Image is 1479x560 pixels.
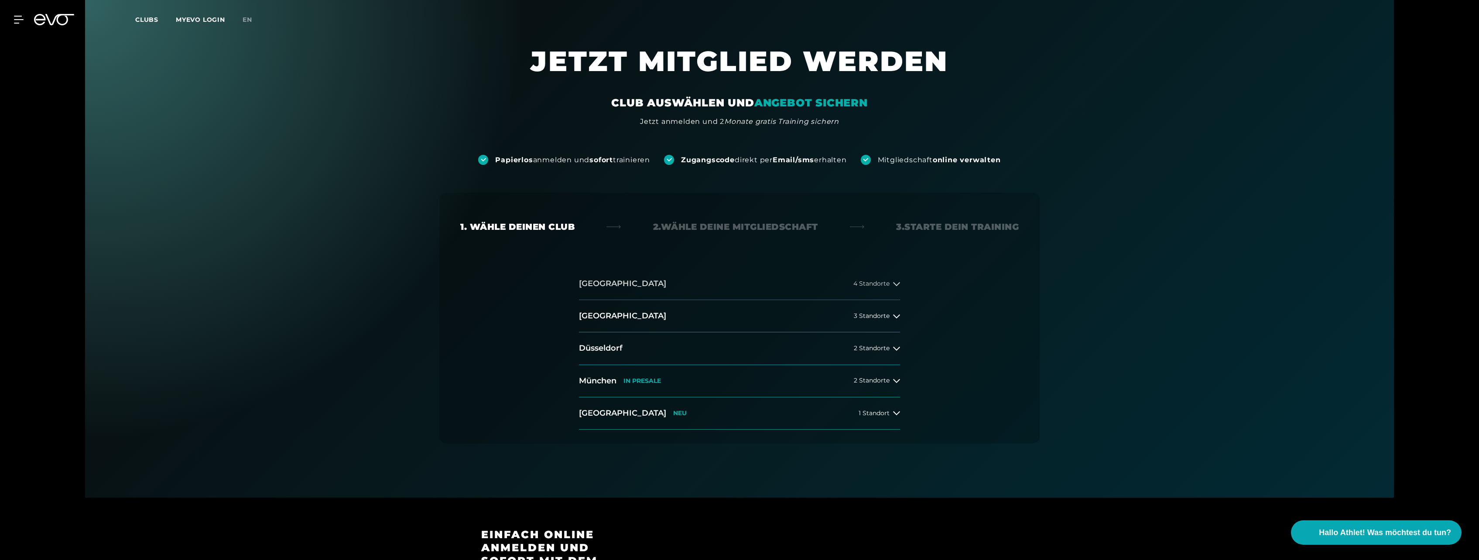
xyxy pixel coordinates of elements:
[681,156,735,164] strong: Zugangscode
[579,268,900,300] button: [GEOGRAPHIC_DATA]4 Standorte
[579,300,900,332] button: [GEOGRAPHIC_DATA]3 Standorte
[495,155,650,165] div: anmelden und trainieren
[854,377,890,384] span: 2 Standorte
[859,410,890,417] span: 1 Standort
[853,280,890,287] span: 4 Standorte
[243,15,263,25] a: en
[495,156,533,164] strong: Papierlos
[460,221,575,233] div: 1. Wähle deinen Club
[478,44,1001,96] h1: JETZT MITGLIED WERDEN
[611,96,867,110] div: CLUB AUSWÄHLEN UND
[579,343,623,354] h2: Düsseldorf
[681,155,846,165] div: direkt per erhalten
[589,156,613,164] strong: sofort
[640,116,839,127] div: Jetzt anmelden und 2
[673,410,687,417] p: NEU
[579,376,616,386] h2: München
[896,221,1019,233] div: 3. Starte dein Training
[579,332,900,365] button: Düsseldorf2 Standorte
[579,278,666,289] h2: [GEOGRAPHIC_DATA]
[135,16,158,24] span: Clubs
[579,365,900,397] button: MünchenIN PRESALE2 Standorte
[1319,527,1451,539] span: Hallo Athlet! Was möchtest du tun?
[933,156,1001,164] strong: online verwalten
[854,345,890,352] span: 2 Standorte
[579,311,666,321] h2: [GEOGRAPHIC_DATA]
[243,16,252,24] span: en
[773,156,814,164] strong: Email/sms
[176,16,225,24] a: MYEVO LOGIN
[653,221,818,233] div: 2. Wähle deine Mitgliedschaft
[135,15,176,24] a: Clubs
[579,397,900,430] button: [GEOGRAPHIC_DATA]NEU1 Standort
[623,377,661,385] p: IN PRESALE
[854,313,890,319] span: 3 Standorte
[754,96,868,109] em: ANGEBOT SICHERN
[1291,520,1462,545] button: Hallo Athlet! Was möchtest du tun?
[878,155,1001,165] div: Mitgliedschaft
[579,408,666,419] h2: [GEOGRAPHIC_DATA]
[724,117,839,126] em: Monate gratis Training sichern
